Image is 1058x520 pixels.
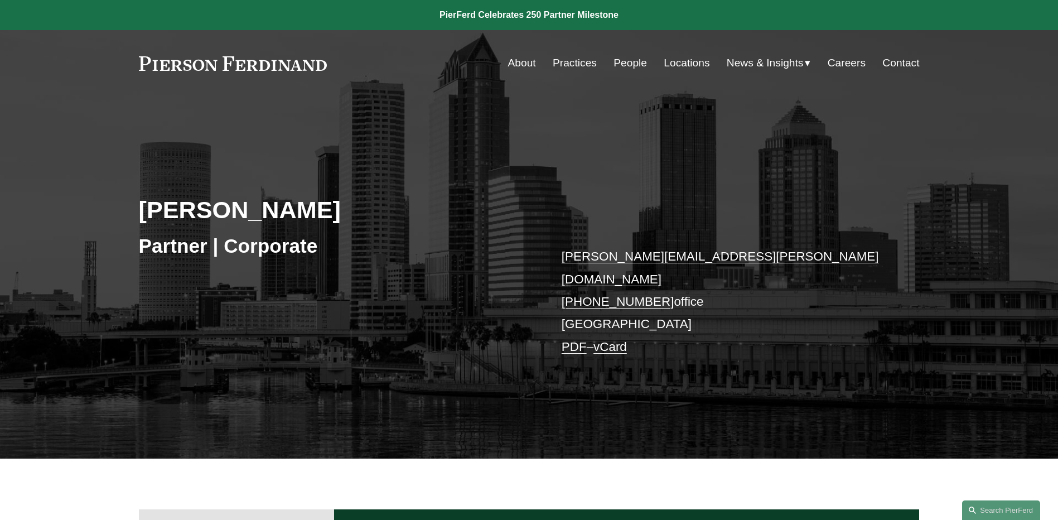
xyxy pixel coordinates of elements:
h3: Partner | Corporate [139,234,529,258]
a: [PERSON_NAME][EMAIL_ADDRESS][PERSON_NAME][DOMAIN_NAME] [562,249,879,286]
span: News & Insights [727,54,804,73]
a: Careers [828,52,866,74]
a: Contact [882,52,919,74]
a: folder dropdown [727,52,811,74]
a: Practices [553,52,597,74]
h2: [PERSON_NAME] [139,195,529,224]
p: office [GEOGRAPHIC_DATA] – [562,245,887,358]
a: About [508,52,536,74]
a: Search this site [962,500,1040,520]
a: People [613,52,647,74]
a: PDF [562,340,587,354]
a: Locations [664,52,709,74]
a: [PHONE_NUMBER] [562,295,674,309]
a: vCard [593,340,627,354]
